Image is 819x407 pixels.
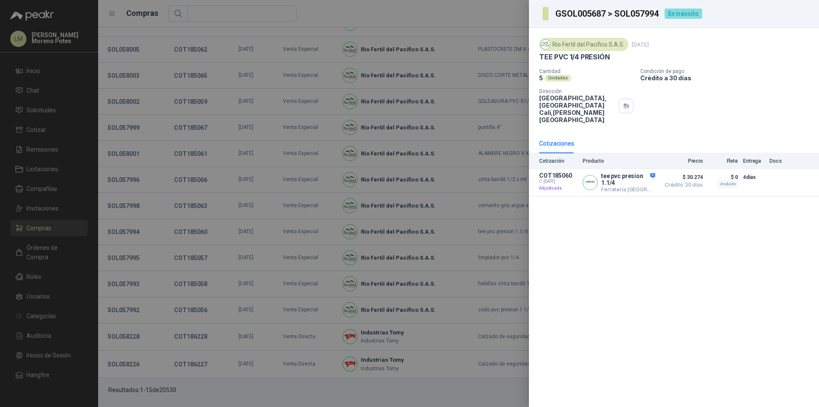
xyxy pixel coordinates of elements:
[665,9,702,19] div: En tránsito
[539,179,578,184] span: C: [DATE]
[660,172,703,182] span: $ 30.274
[539,74,543,82] p: 5
[539,53,610,61] p: TEE PVC 1/4 PRESIÓN
[539,88,616,94] p: Dirección
[539,139,574,148] div: Cotizaciones
[743,172,764,182] p: 4 días
[541,40,550,49] img: Company Logo
[539,68,633,74] p: Cantidad
[555,9,659,18] h3: GSOL005687 > SOL057994
[640,68,816,74] p: Condición de pago
[539,184,578,193] p: Adjudicada
[539,94,616,123] p: [GEOGRAPHIC_DATA], [GEOGRAPHIC_DATA] Cali , [PERSON_NAME][GEOGRAPHIC_DATA]
[770,158,787,164] p: Docs
[539,172,578,179] p: COT185060
[708,172,738,182] p: $ 0
[539,38,628,51] div: Rio Fertil del Pacífico S.A.S.
[708,158,738,164] p: Flete
[601,173,655,186] p: tee pvc presion 1.1/4
[640,74,816,82] p: Crédito a 30 días
[743,158,764,164] p: Entrega
[583,158,655,164] p: Producto
[660,182,703,187] span: Crédito 30 días
[545,75,571,82] div: Unidades
[632,41,649,48] p: [DATE]
[539,158,578,164] p: Cotización
[601,186,655,193] p: Ferretería [GEOGRAPHIC_DATA][PERSON_NAME]
[583,176,597,190] img: Company Logo
[718,181,738,187] div: Incluido
[660,158,703,164] p: Precio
